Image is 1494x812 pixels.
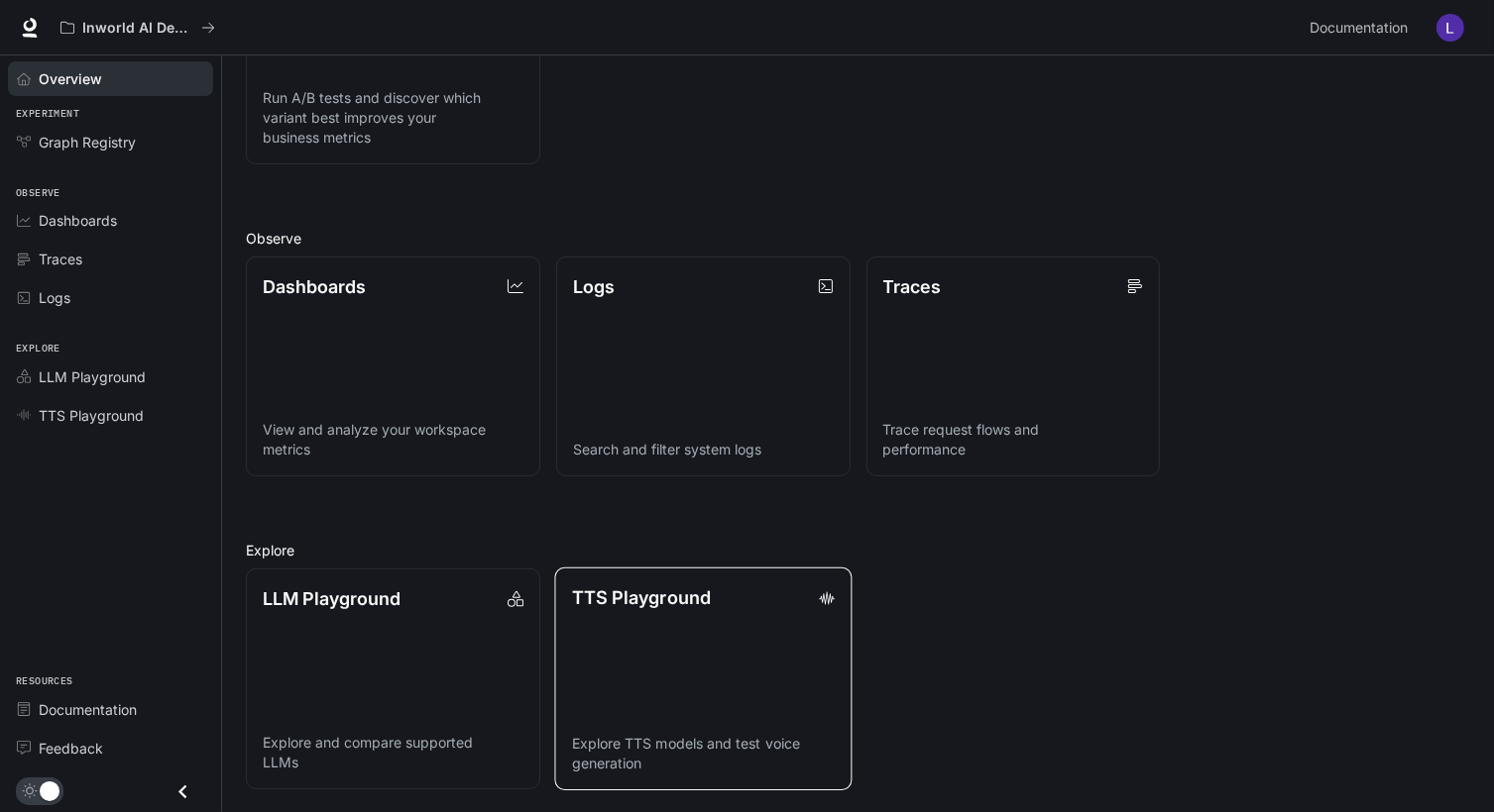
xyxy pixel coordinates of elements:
[8,61,213,96] a: Overview
[263,733,523,772] p: Explore and compare supported LLMs
[8,203,213,238] a: Dashboards
[571,733,834,772] p: Explore TTS models and test voice generation
[39,738,103,759] span: Feedback
[1302,8,1423,48] a: Documentation
[39,366,146,387] span: LLM Playground
[1437,14,1464,42] img: User avatar
[1310,16,1408,41] span: Documentation
[52,8,224,48] button: All workspaces
[246,256,540,477] a: DashboardsView and analyze your workspace metrics
[39,249,82,269] span: Traces
[8,280,213,315] a: Logs
[556,256,851,477] a: LogsSearch and filter system logs
[8,398,213,433] a: TTS Playground
[883,273,942,300] p: Traces
[883,420,1144,459] p: Trace request flows and performance
[263,585,401,612] p: LLM Playground
[263,88,523,148] p: Run A/B tests and discover which variant best improves your business metrics
[8,359,213,394] a: LLM Playground
[39,287,70,308] span: Logs
[8,242,213,276] a: Traces
[866,256,1161,477] a: TracesTrace request flows and performance
[39,405,144,426] span: TTS Playground
[40,779,59,801] span: Dark mode toggle
[8,731,213,765] a: Feedback
[246,228,1470,249] h2: Observe
[8,125,213,159] a: Graph Registry
[571,584,710,611] p: TTS Playground
[573,273,615,300] p: Logs
[263,273,366,300] p: Dashboards
[246,568,540,789] a: LLM PlaygroundExplore and compare supported LLMs
[1431,8,1470,48] button: User avatar
[263,420,523,459] p: View and analyze your workspace metrics
[39,210,117,231] span: Dashboards
[8,692,213,727] a: Documentation
[39,68,102,89] span: Overview
[246,540,1470,560] h2: Explore
[161,771,205,812] button: Close drawer
[82,20,193,37] p: Inworld AI Demos
[39,132,136,152] span: Graph Registry
[573,440,834,459] p: Search and filter system logs
[554,567,852,790] a: TTS PlaygroundExplore TTS models and test voice generation
[39,699,137,720] span: Documentation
